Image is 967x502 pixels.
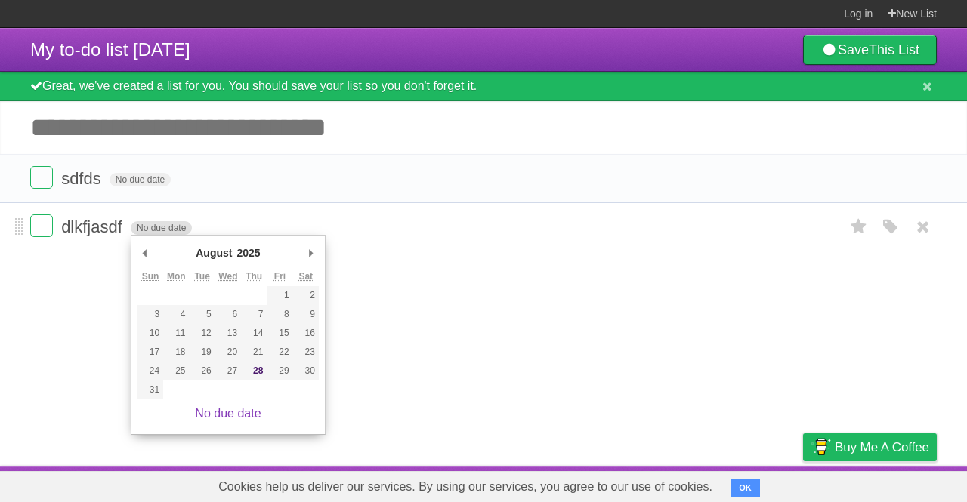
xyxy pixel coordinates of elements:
label: Done [30,214,53,237]
abbr: Wednesday [218,271,237,282]
button: 4 [163,305,189,324]
button: 3 [137,305,163,324]
button: 7 [241,305,267,324]
div: August [193,242,234,264]
span: My to-do list [DATE] [30,39,190,60]
button: 25 [163,362,189,380]
a: Buy me a coffee [803,433,937,461]
a: Privacy [783,470,823,498]
button: Next Month [304,242,319,264]
abbr: Thursday [246,271,262,282]
button: 23 [293,343,319,362]
div: 2025 [234,242,262,264]
button: 19 [190,343,215,362]
span: sdfds [61,169,105,188]
abbr: Monday [167,271,186,282]
button: 5 [190,305,215,324]
label: Star task [845,214,873,239]
button: 10 [137,324,163,343]
button: 14 [241,324,267,343]
button: 26 [190,362,215,380]
button: 12 [190,324,215,343]
button: 29 [267,362,292,380]
abbr: Sunday [142,271,159,282]
button: 6 [215,305,241,324]
button: 16 [293,324,319,343]
span: No due date [131,221,192,235]
abbr: Saturday [298,271,313,282]
a: Developers [652,470,713,498]
button: 15 [267,324,292,343]
button: 27 [215,362,241,380]
a: Terms [732,470,765,498]
a: Suggest a feature [842,470,937,498]
button: 1 [267,286,292,305]
span: No due date [110,173,171,186]
button: 24 [137,362,163,380]
b: This List [869,42,919,57]
button: 8 [267,305,292,324]
abbr: Friday [274,271,286,282]
button: 11 [163,324,189,343]
button: OK [731,479,760,497]
span: Buy me a coffee [835,434,929,460]
button: 20 [215,343,241,362]
button: 2 [293,286,319,305]
button: Previous Month [137,242,153,264]
label: Done [30,166,53,189]
abbr: Tuesday [194,271,209,282]
button: 13 [215,324,241,343]
a: No due date [195,407,261,420]
button: 9 [293,305,319,324]
button: 21 [241,343,267,362]
button: 28 [241,362,267,380]
span: Cookies help us deliver our services. By using our services, you agree to our use of cookies. [203,472,728,502]
button: 17 [137,343,163,362]
button: 30 [293,362,319,380]
span: dlkfjasdf [61,217,126,236]
a: About [602,470,634,498]
button: 22 [267,343,292,362]
button: 31 [137,380,163,399]
button: 18 [163,343,189,362]
a: SaveThis List [803,35,937,65]
img: Buy me a coffee [811,434,831,460]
